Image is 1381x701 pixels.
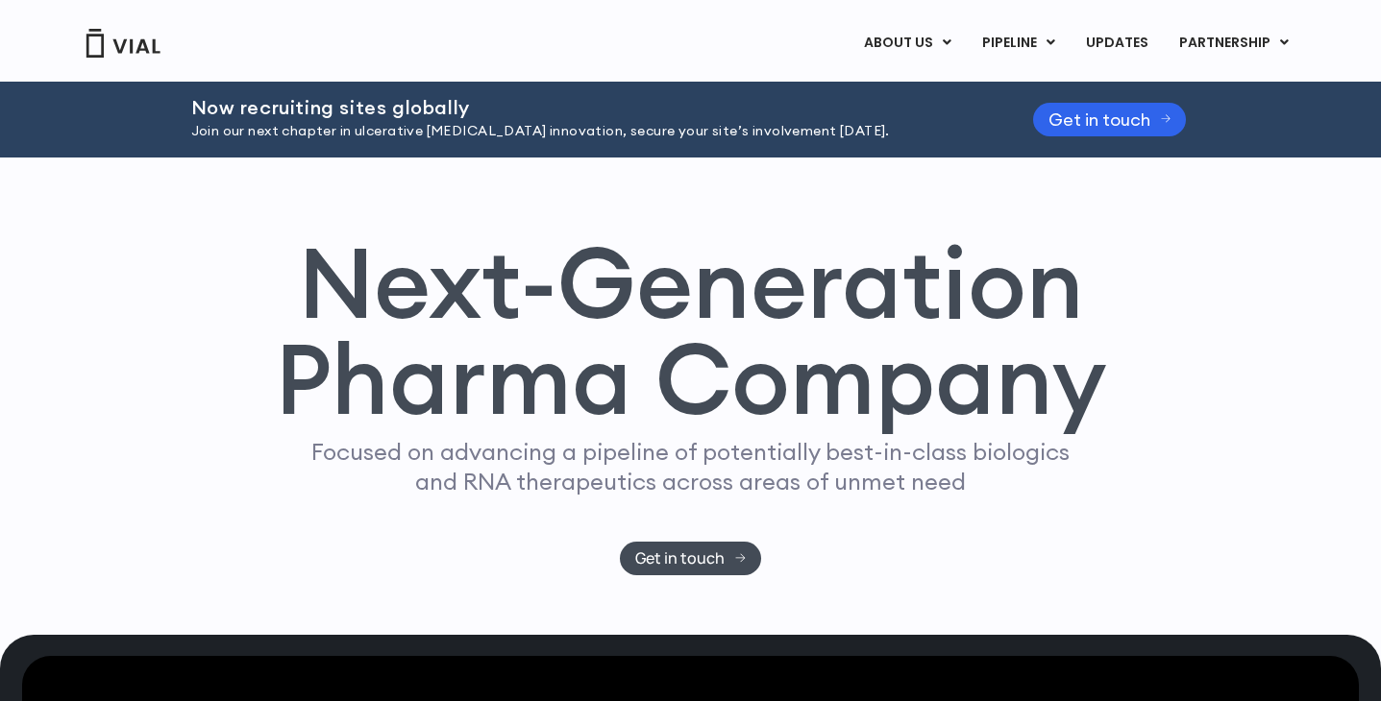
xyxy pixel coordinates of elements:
[191,97,985,118] h2: Now recruiting sites globally
[304,437,1078,496] p: Focused on advancing a pipeline of potentially best-in-class biologics and RNA therapeutics acros...
[635,551,725,566] span: Get in touch
[191,121,985,142] p: Join our next chapter in ulcerative [MEDICAL_DATA] innovation, secure your site’s involvement [DA...
[1048,112,1150,127] span: Get in touch
[1164,27,1304,60] a: PARTNERSHIPMenu Toggle
[849,27,966,60] a: ABOUT USMenu Toggle
[1071,27,1163,60] a: UPDATES
[967,27,1070,60] a: PIPELINEMenu Toggle
[275,234,1107,428] h1: Next-Generation Pharma Company
[620,542,761,575] a: Get in touch
[85,29,161,58] img: Vial Logo
[1033,103,1187,136] a: Get in touch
